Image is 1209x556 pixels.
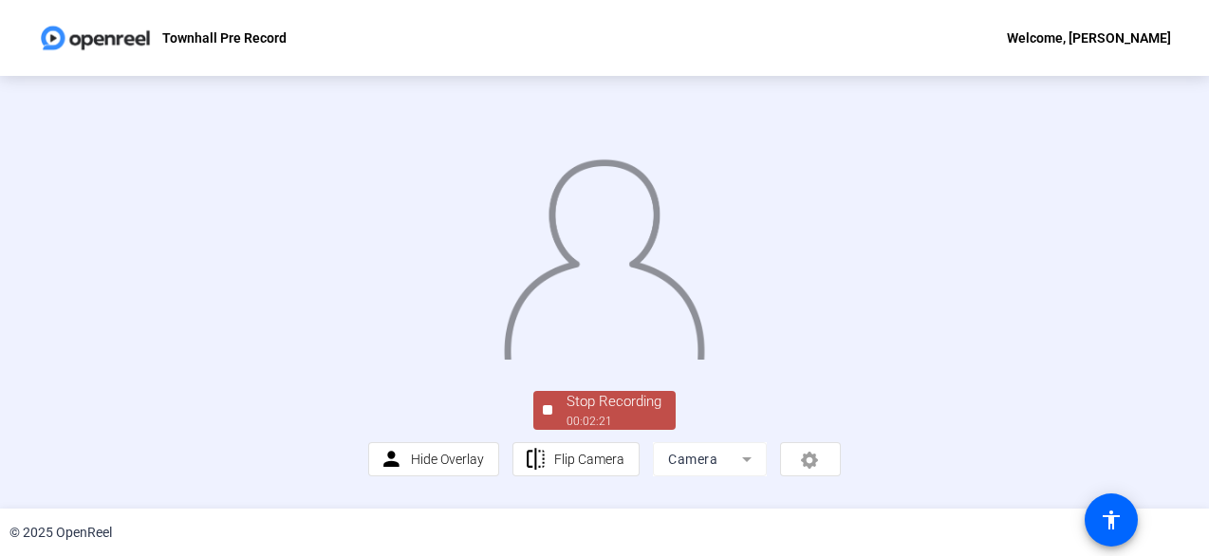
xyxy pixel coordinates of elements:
[368,442,499,476] button: Hide Overlay
[1100,509,1123,531] mat-icon: accessibility
[1007,27,1171,49] div: Welcome, [PERSON_NAME]
[524,448,548,472] mat-icon: flip
[380,448,403,472] mat-icon: person
[9,523,112,543] div: © 2025 OpenReel
[567,413,661,430] div: 00:02:21
[411,452,484,467] span: Hide Overlay
[554,452,624,467] span: Flip Camera
[512,442,641,476] button: Flip Camera
[38,19,153,57] img: OpenReel logo
[502,147,706,360] img: overlay
[162,27,287,49] p: Townhall Pre Record
[567,391,661,413] div: Stop Recording
[533,391,676,430] button: Stop Recording00:02:21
